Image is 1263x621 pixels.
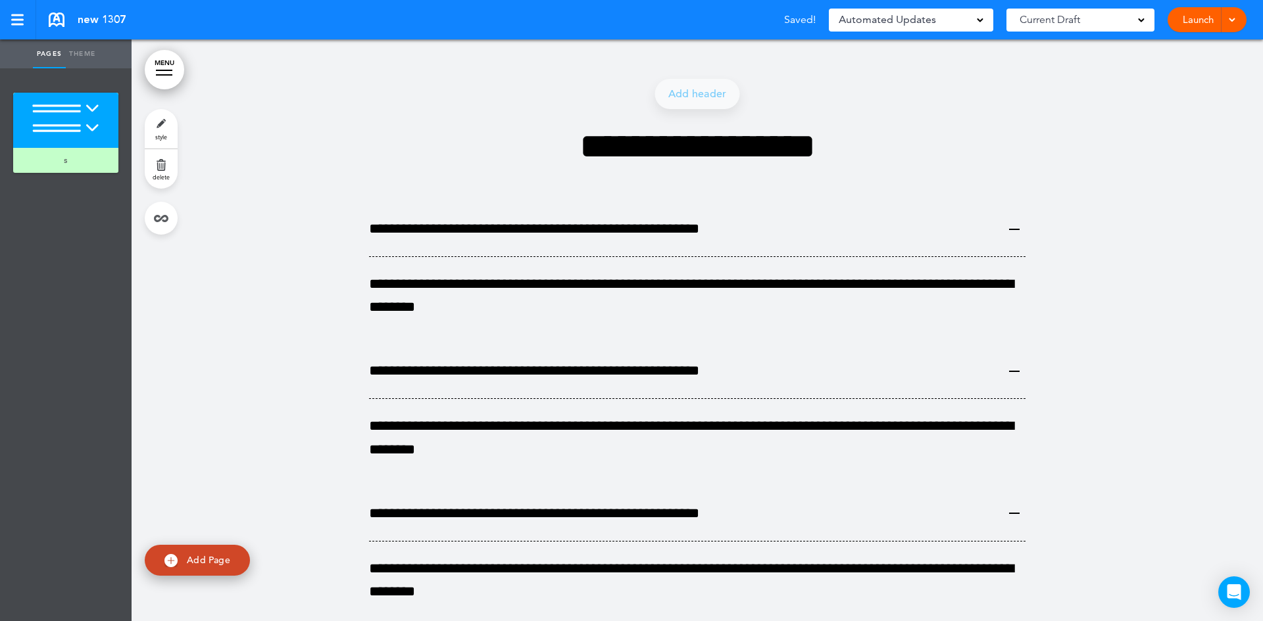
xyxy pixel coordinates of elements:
[1177,7,1219,32] a: Launch
[33,39,66,68] a: Pages
[145,545,250,576] a: Add Page
[164,554,178,567] img: add.svg
[66,39,99,68] a: Theme
[78,12,126,27] span: new 1307
[64,154,68,166] span: s
[13,148,118,173] a: s
[145,109,178,149] a: style
[187,554,230,566] span: Add Page
[155,133,167,141] span: style
[655,79,740,109] a: Add header
[153,173,170,181] span: delete
[784,14,816,25] span: Saved!
[1020,11,1080,29] span: Current Draft
[145,50,184,89] a: MENU
[1218,576,1250,608] div: Open Intercom Messenger
[839,11,936,29] span: Automated Updates
[145,149,178,189] a: delete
